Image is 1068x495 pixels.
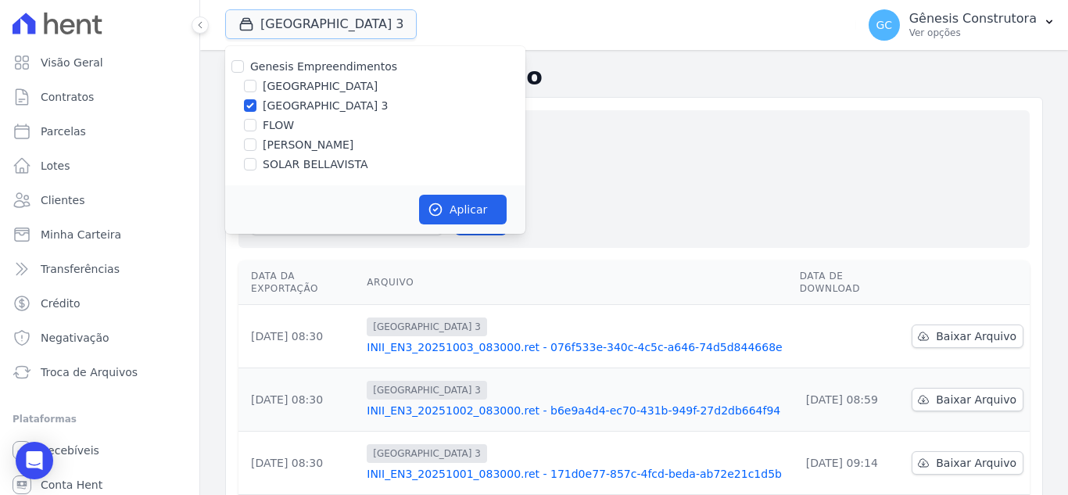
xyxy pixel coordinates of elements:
span: Contratos [41,89,94,105]
td: [DATE] 08:30 [238,432,360,495]
th: Data da Exportação [238,260,360,305]
th: Data de Download [794,260,906,305]
a: Baixar Arquivo [912,325,1023,348]
label: [PERSON_NAME] [263,137,353,153]
span: Baixar Arquivo [936,455,1016,471]
label: [GEOGRAPHIC_DATA] [263,78,378,95]
span: Minha Carteira [41,227,121,242]
td: [DATE] 09:14 [794,432,906,495]
a: Crédito [6,288,193,319]
label: [GEOGRAPHIC_DATA] 3 [263,98,389,114]
span: [GEOGRAPHIC_DATA] 3 [367,381,487,400]
a: Contratos [6,81,193,113]
span: Visão Geral [41,55,103,70]
span: Transferências [41,261,120,277]
label: SOLAR BELLAVISTA [263,156,367,173]
a: Recebíveis [6,435,193,466]
span: GC [876,20,892,30]
a: Transferências [6,253,193,285]
a: Visão Geral [6,47,193,78]
a: Negativação [6,322,193,353]
label: Genesis Empreendimentos [250,60,397,73]
span: Baixar Arquivo [936,328,1016,344]
a: Clientes [6,185,193,216]
a: Baixar Arquivo [912,388,1023,411]
a: Lotes [6,150,193,181]
th: Arquivo [360,260,793,305]
span: [GEOGRAPHIC_DATA] 3 [367,444,487,463]
td: [DATE] 08:30 [238,368,360,432]
a: INII_EN3_20251003_083000.ret - 076f533e-340c-4c5c-a646-74d5d844668e [367,339,787,355]
p: Ver opções [909,27,1037,39]
span: Clientes [41,192,84,208]
a: Baixar Arquivo [912,451,1023,475]
a: INII_EN3_20251001_083000.ret - 171d0e77-857c-4fcd-beda-ab72e21c1d5b [367,466,787,482]
td: [DATE] 08:30 [238,305,360,368]
span: Lotes [41,158,70,174]
span: Conta Hent [41,477,102,493]
h2: Exportações de Retorno [225,63,1043,91]
a: Troca de Arquivos [6,357,193,388]
span: Troca de Arquivos [41,364,138,380]
span: Negativação [41,330,109,346]
span: Crédito [41,296,81,311]
span: Parcelas [41,124,86,139]
div: Plataformas [13,410,187,429]
p: Gênesis Construtora [909,11,1037,27]
button: Aplicar [419,195,507,224]
button: GC Gênesis Construtora Ver opções [856,3,1068,47]
a: Minha Carteira [6,219,193,250]
span: Recebíveis [41,443,99,458]
button: [GEOGRAPHIC_DATA] 3 [225,9,417,39]
label: FLOW [263,117,294,134]
div: Open Intercom Messenger [16,442,53,479]
td: [DATE] 08:59 [794,368,906,432]
span: Baixar Arquivo [936,392,1016,407]
a: Parcelas [6,116,193,147]
span: [GEOGRAPHIC_DATA] 3 [367,317,487,336]
a: INII_EN3_20251002_083000.ret - b6e9a4d4-ec70-431b-949f-27d2db664f94 [367,403,787,418]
